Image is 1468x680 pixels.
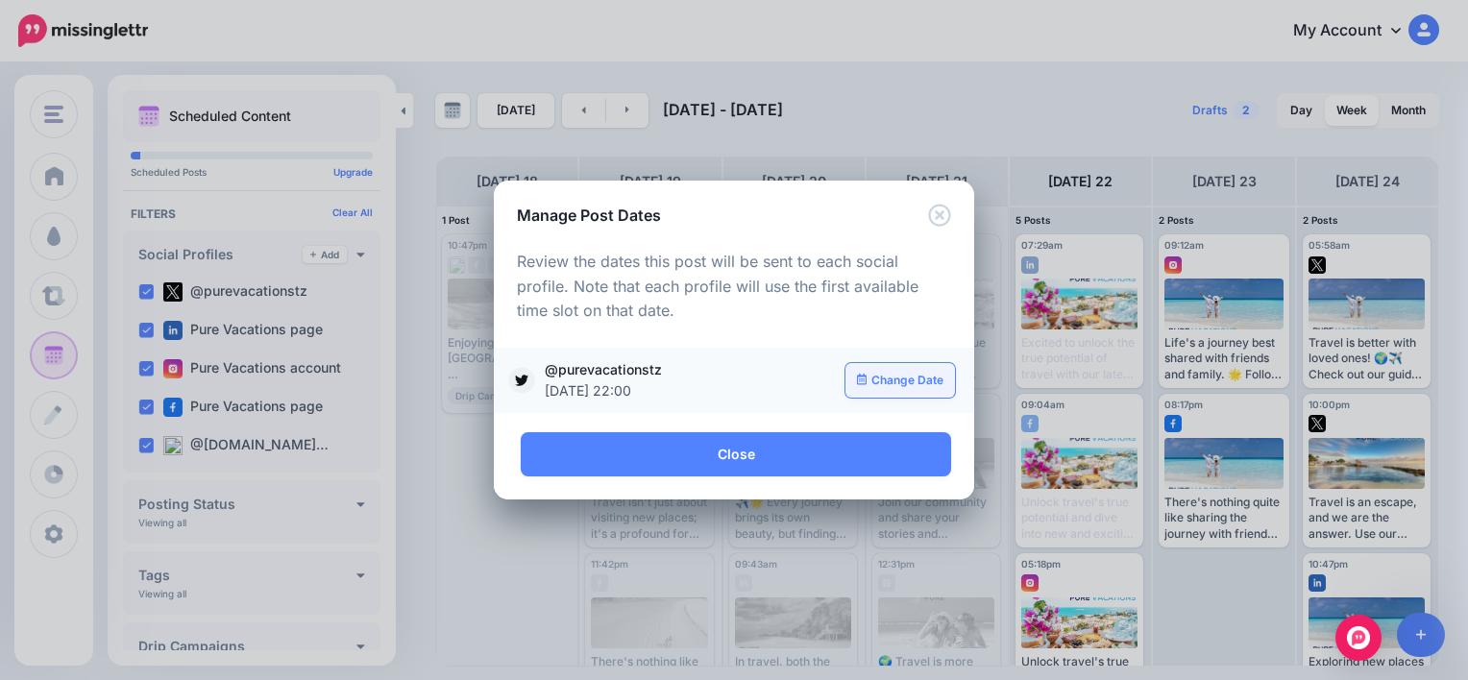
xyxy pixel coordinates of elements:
[928,204,951,228] button: Close
[521,432,951,476] a: Close
[517,204,661,227] h5: Manage Post Dates
[517,250,951,325] p: Review the dates this post will be sent to each social profile. Note that each profile will use t...
[1335,615,1382,661] div: Open Intercom Messenger
[545,380,836,401] span: [DATE] 22:00
[545,359,845,401] span: @purevacationstz
[845,363,956,398] a: Change Date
